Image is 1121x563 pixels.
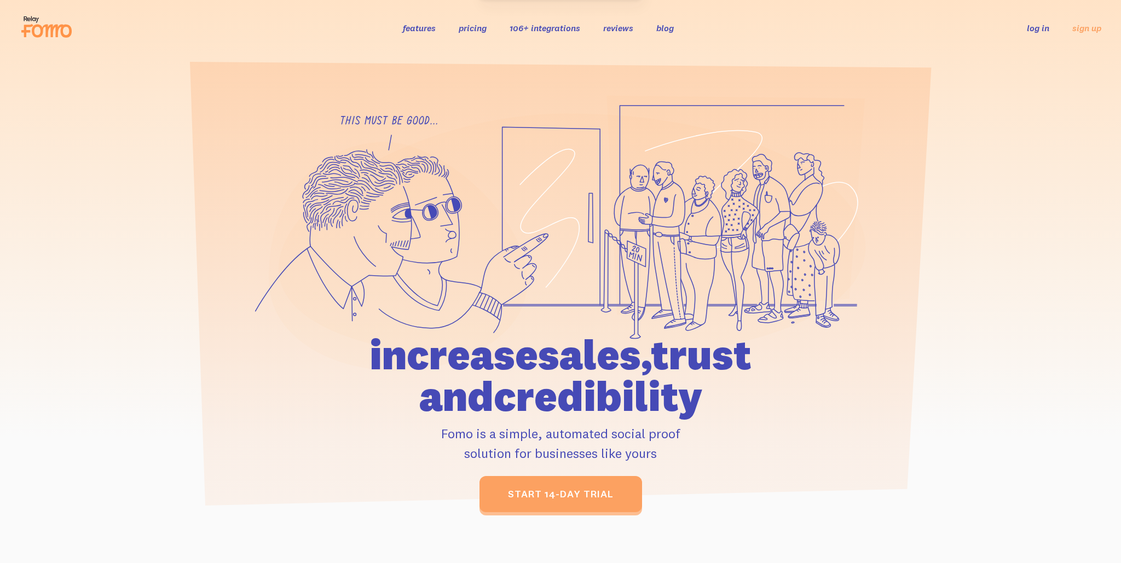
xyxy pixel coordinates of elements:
[307,423,814,463] p: Fomo is a simple, automated social proof solution for businesses like yours
[510,22,580,33] a: 106+ integrations
[479,476,642,512] a: start 14-day trial
[656,22,674,33] a: blog
[307,334,814,417] h1: increase sales, trust and credibility
[1027,22,1049,33] a: log in
[403,22,436,33] a: features
[603,22,633,33] a: reviews
[459,22,487,33] a: pricing
[1072,22,1101,34] a: sign up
